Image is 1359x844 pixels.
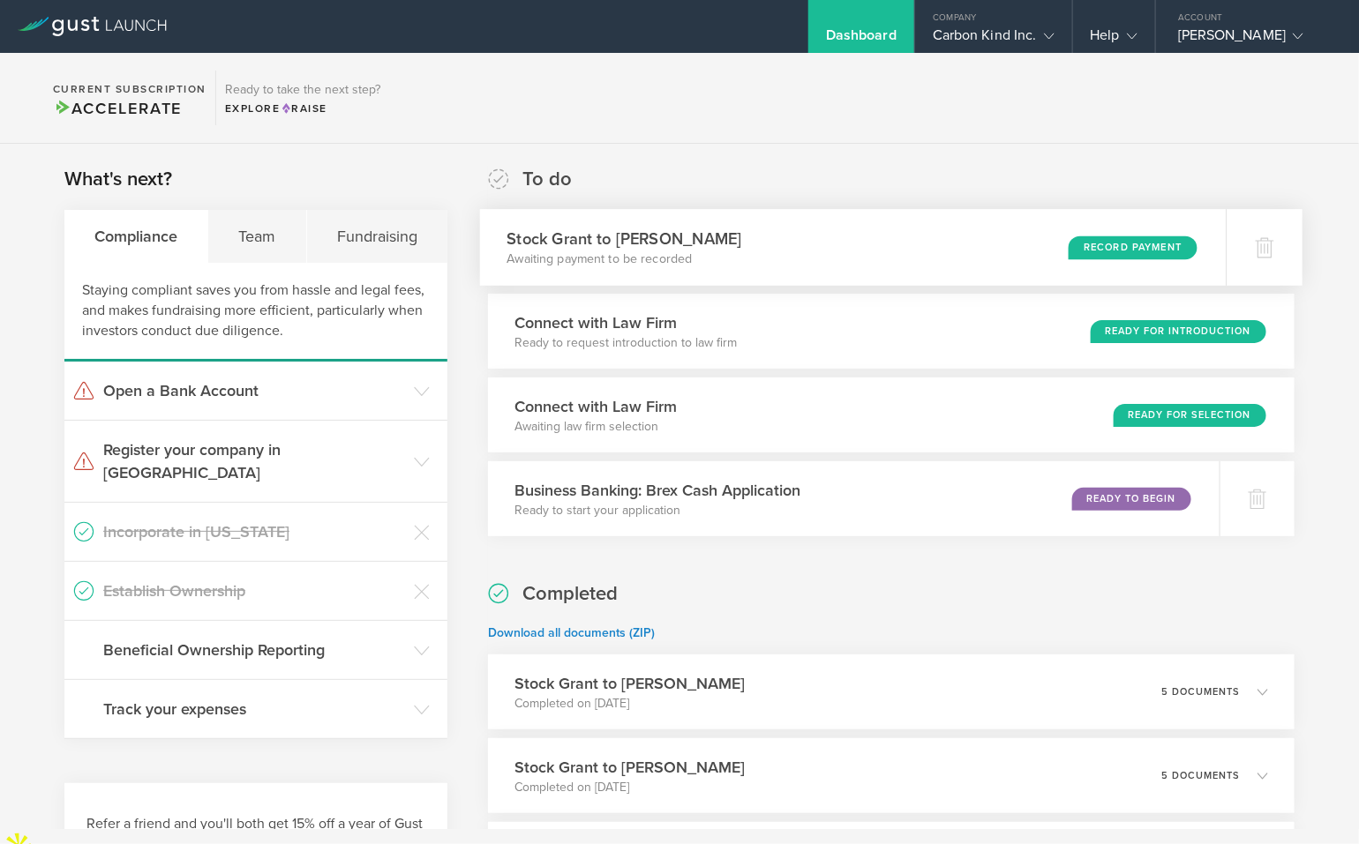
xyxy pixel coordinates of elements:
div: [PERSON_NAME] [1178,26,1328,53]
h2: What's next? [64,167,172,192]
h2: Current Subscription [53,84,206,94]
div: Stock Grant to [PERSON_NAME]Awaiting payment to be recordedRecord Payment [480,209,1227,286]
div: Dashboard [826,26,897,53]
h3: Connect with Law Firm [514,311,737,334]
h3: Stock Grant to [PERSON_NAME] [507,227,741,250]
h3: Incorporate in [US_STATE] [103,520,405,543]
h3: Connect with Law Firm [514,395,677,418]
div: Fundraising [307,210,447,263]
div: Ready to take the next step?ExploreRaise [215,71,389,125]
h2: To do [522,167,572,192]
div: Compliance [64,210,208,263]
div: Record Payment [1069,235,1198,259]
div: Business Banking: Brex Cash ApplicationReady to start your applicationReady to Begin [488,461,1220,536]
p: Ready to start your application [514,502,800,519]
p: Awaiting law firm selection [514,418,677,436]
h3: Stock Grant to [PERSON_NAME] [514,672,745,695]
h2: Completed [522,581,618,607]
div: Explore [225,101,380,116]
div: Carbon Kind Inc. [933,26,1055,53]
a: Download all documents (ZIP) [488,625,655,640]
span: Raise [281,102,327,115]
div: Connect with Law FirmAwaiting law firm selectionReady for Selection [488,377,1295,452]
h3: Business Banking: Brex Cash Application [514,479,800,502]
h3: Ready to take the next step? [225,84,380,96]
div: Team [208,210,306,263]
h3: Open a Bank Account [103,379,405,402]
p: Completed on [DATE] [514,779,745,796]
div: Help [1091,26,1138,53]
h3: Stock Grant to [PERSON_NAME] [514,756,745,779]
p: 5 documents [1161,771,1240,781]
h3: Register your company in [GEOGRAPHIC_DATA] [103,438,405,484]
div: Ready for Introduction [1091,320,1266,343]
div: Staying compliant saves you from hassle and legal fees, and makes fundraising more efficient, par... [64,263,447,362]
span: Accelerate [53,99,182,118]
h3: Beneficial Ownership Reporting [103,639,405,661]
div: Connect with Law FirmReady to request introduction to law firmReady for Introduction [488,294,1295,369]
p: Completed on [DATE] [514,695,745,713]
p: Ready to request introduction to law firm [514,334,737,352]
h3: Establish Ownership [103,579,405,602]
div: Ready for Selection [1114,404,1266,427]
p: Awaiting payment to be recorded [507,250,741,268]
h3: Track your expenses [103,698,405,721]
div: Ready to Begin [1072,488,1191,511]
p: 5 documents [1161,687,1240,697]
